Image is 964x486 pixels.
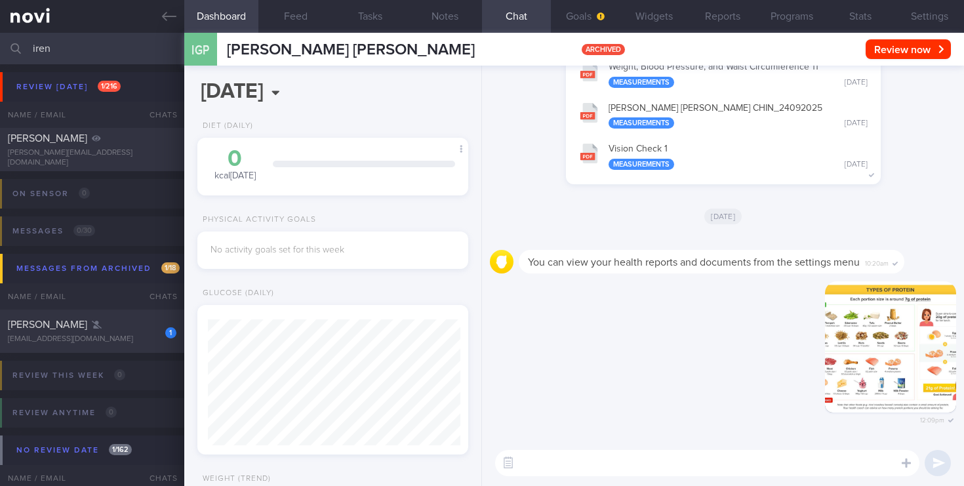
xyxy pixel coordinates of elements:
div: kcal [DATE] [211,148,260,182]
div: Measurements [609,159,674,170]
span: 1 / 18 [161,262,180,273]
div: [PERSON_NAME] [PERSON_NAME] CHIN_ 24092025 [609,103,868,129]
div: [PERSON_NAME][EMAIL_ADDRESS][DOMAIN_NAME] [8,148,176,168]
img: Photo by Sue-Anne [825,281,956,413]
div: Measurements [609,77,674,88]
span: 1 / 216 [98,81,121,92]
button: [PERSON_NAME] [PERSON_NAME] CHIN_24092025 Measurements [DATE] [572,94,874,136]
span: 12:09pm [920,413,944,425]
div: Review anytime [9,404,120,422]
div: Diet (Daily) [197,121,253,131]
span: 1 / 162 [109,444,132,455]
div: Messages [9,222,98,240]
div: Vision Check 1 [609,144,868,170]
div: On sensor [9,185,93,203]
div: 0 [211,148,260,171]
span: 0 [79,188,90,199]
span: You can view your health reports and documents from the settings menu [528,257,860,268]
div: No review date [13,441,135,459]
div: [EMAIL_ADDRESS][DOMAIN_NAME] [8,334,176,344]
div: Chats [132,102,184,128]
span: [PERSON_NAME] [8,133,87,144]
div: Measurements [609,117,674,129]
div: Review [DATE] [13,78,124,96]
span: [PERSON_NAME] [PERSON_NAME] [227,42,475,58]
span: [PERSON_NAME] [8,319,87,330]
span: 0 [106,407,117,418]
button: Vision Check 1 Measurements [DATE] [572,135,874,176]
span: 0 [114,369,125,380]
div: Physical Activity Goals [197,215,316,225]
span: [DATE] [704,209,742,224]
div: [DATE] [845,119,868,129]
div: [DATE] [845,78,868,88]
div: Chats [132,283,184,310]
div: Messages from Archived [13,260,183,277]
div: IGP [181,25,220,75]
button: Weight, Blood Pressure, and Waist Circumference 11 Measurements [DATE] [572,53,874,94]
div: Weight, Blood Pressure, and Waist Circumference 11 [609,62,868,88]
div: 1 [165,327,176,338]
span: 10:20am [865,256,889,268]
span: 0 / 30 [73,225,95,236]
div: Glucose (Daily) [197,289,274,298]
div: Weight (Trend) [197,474,271,484]
span: archived [582,44,625,55]
div: Review this week [9,367,129,384]
div: No activity goals set for this week [211,245,455,256]
button: Review now [866,39,951,59]
div: [DATE] [845,160,868,170]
